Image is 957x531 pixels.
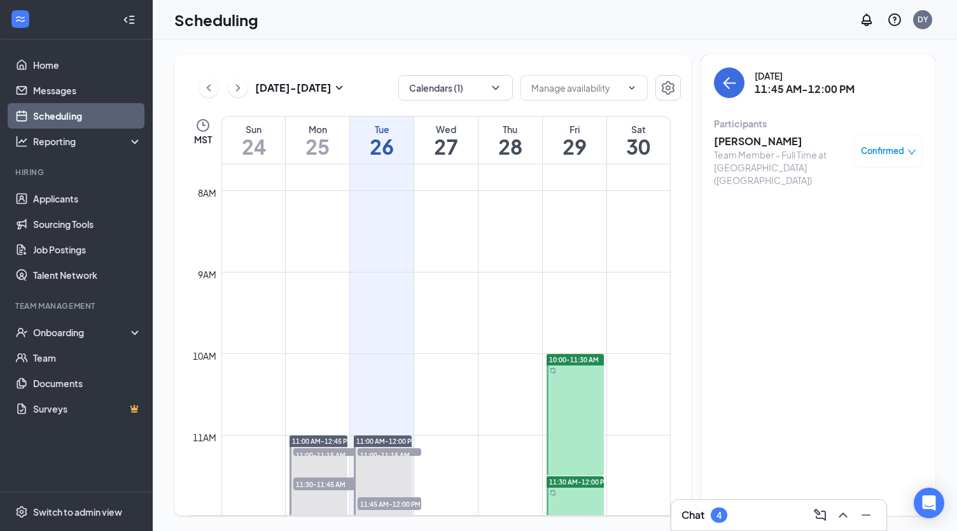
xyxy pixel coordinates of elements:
[232,80,244,96] svg: ChevronRight
[714,117,923,130] div: Participants
[15,135,28,148] svg: Analysis
[755,82,855,96] h3: 11:45 AM-12:00 PM
[478,117,542,164] a: August 28, 2025
[607,123,670,136] div: Sat
[414,136,478,157] h1: 27
[813,507,828,523] svg: ComposeMessage
[33,396,142,421] a: SurveysCrown
[15,167,139,178] div: Hiring
[286,123,349,136] div: Mon
[907,148,916,157] span: down
[414,123,478,136] div: Wed
[810,505,830,525] button: ComposeMessage
[350,136,414,157] h1: 26
[549,355,599,364] span: 10:00-11:30 AM
[123,13,136,26] svg: Collapse
[293,478,357,490] span: 11:30-11:45 AM
[681,508,704,522] h3: Chat
[202,80,215,96] svg: ChevronLeft
[660,80,676,96] svg: Settings
[33,211,142,237] a: Sourcing Tools
[549,478,610,486] span: 11:30 AM-12:00 PM
[33,135,143,148] div: Reporting
[293,448,357,461] span: 11:00-11:15 AM
[716,510,722,521] div: 4
[722,75,737,90] svg: ArrowLeft
[478,136,542,157] h1: 28
[286,117,349,164] a: August 25, 2025
[33,103,142,129] a: Scheduling
[33,186,142,211] a: Applicants
[607,136,670,157] h1: 30
[15,506,28,518] svg: Settings
[33,371,142,396] a: Documents
[350,123,414,136] div: Tue
[755,69,855,82] div: [DATE]
[531,81,622,95] input: Manage availability
[33,52,142,78] a: Home
[918,14,928,25] div: DY
[859,12,874,27] svg: Notifications
[543,117,606,164] a: August 29, 2025
[332,80,347,96] svg: SmallChevronDown
[195,118,211,133] svg: Clock
[174,9,258,31] h1: Scheduling
[228,78,248,97] button: ChevronRight
[861,145,904,157] span: Confirmed
[489,81,502,94] svg: ChevronDown
[627,83,637,93] svg: ChevronDown
[190,349,219,363] div: 10am
[550,367,556,374] svg: Sync
[914,488,944,518] div: Open Intercom Messenger
[33,237,142,262] a: Job Postings
[714,134,848,148] h3: [PERSON_NAME]
[478,123,542,136] div: Thu
[33,506,122,518] div: Switch to admin view
[33,345,142,371] a: Team
[222,117,285,164] a: August 24, 2025
[222,136,285,157] h1: 24
[292,437,353,446] span: 11:00 AM-12:45 PM
[15,301,139,311] div: Team Management
[14,13,27,25] svg: WorkstreamLogo
[887,12,902,27] svg: QuestionInfo
[358,497,421,510] span: 11:45 AM-12:00 PM
[358,448,421,461] span: 11:00-11:15 AM
[350,117,414,164] a: August 26, 2025
[858,507,874,523] svg: Minimize
[199,78,218,97] button: ChevronLeft
[714,148,848,187] div: Team Member - Full Time at [GEOGRAPHIC_DATA] ([GEOGRAPHIC_DATA])
[655,75,681,101] button: Settings
[714,67,744,98] button: back-button
[856,505,876,525] button: Minimize
[195,186,219,200] div: 8am
[255,81,332,95] h3: [DATE] - [DATE]
[550,490,556,496] svg: Sync
[398,75,513,101] button: Calendars (1)ChevronDown
[195,267,219,281] div: 9am
[414,117,478,164] a: August 27, 2025
[286,136,349,157] h1: 25
[190,430,219,444] div: 11am
[543,123,606,136] div: Fri
[15,326,28,339] svg: UserCheck
[543,136,606,157] h1: 29
[356,437,417,446] span: 11:00 AM-12:00 PM
[33,262,142,288] a: Talent Network
[190,512,219,526] div: 12pm
[194,133,212,146] span: MST
[33,326,131,339] div: Onboarding
[222,123,285,136] div: Sun
[835,507,851,523] svg: ChevronUp
[833,505,853,525] button: ChevronUp
[33,78,142,103] a: Messages
[607,117,670,164] a: August 30, 2025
